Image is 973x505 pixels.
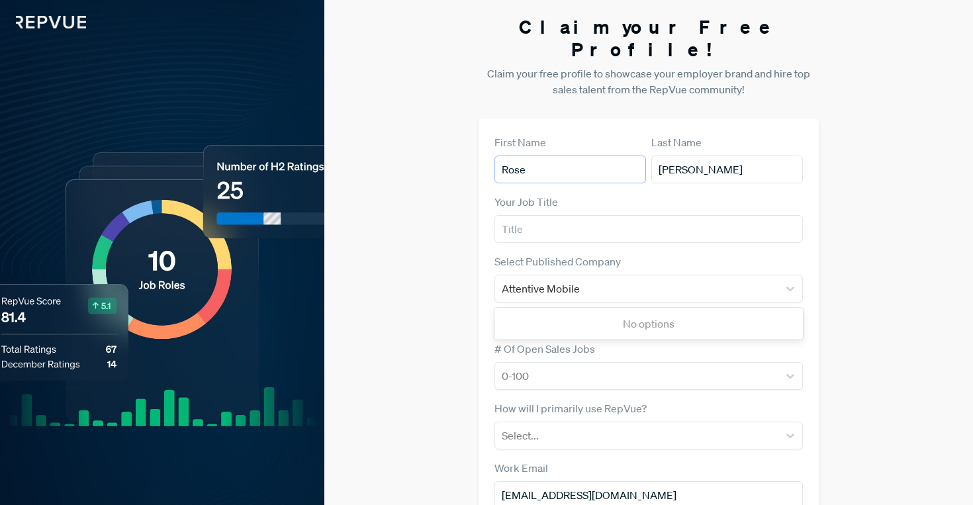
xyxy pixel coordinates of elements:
div: No options [494,310,804,337]
label: How will I primarily use RepVue? [494,400,647,416]
input: Last Name [651,156,803,183]
input: First Name [494,156,646,183]
input: Title [494,215,804,243]
label: Select Published Company [494,253,621,269]
label: Work Email [494,460,548,476]
label: # Of Open Sales Jobs [494,341,595,357]
p: Claim your free profile to showcase your employer brand and hire top sales talent from the RepVue... [479,66,819,97]
label: Your Job Title [494,194,558,210]
label: Last Name [651,134,702,150]
label: First Name [494,134,546,150]
h3: Claim your Free Profile! [479,16,819,60]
